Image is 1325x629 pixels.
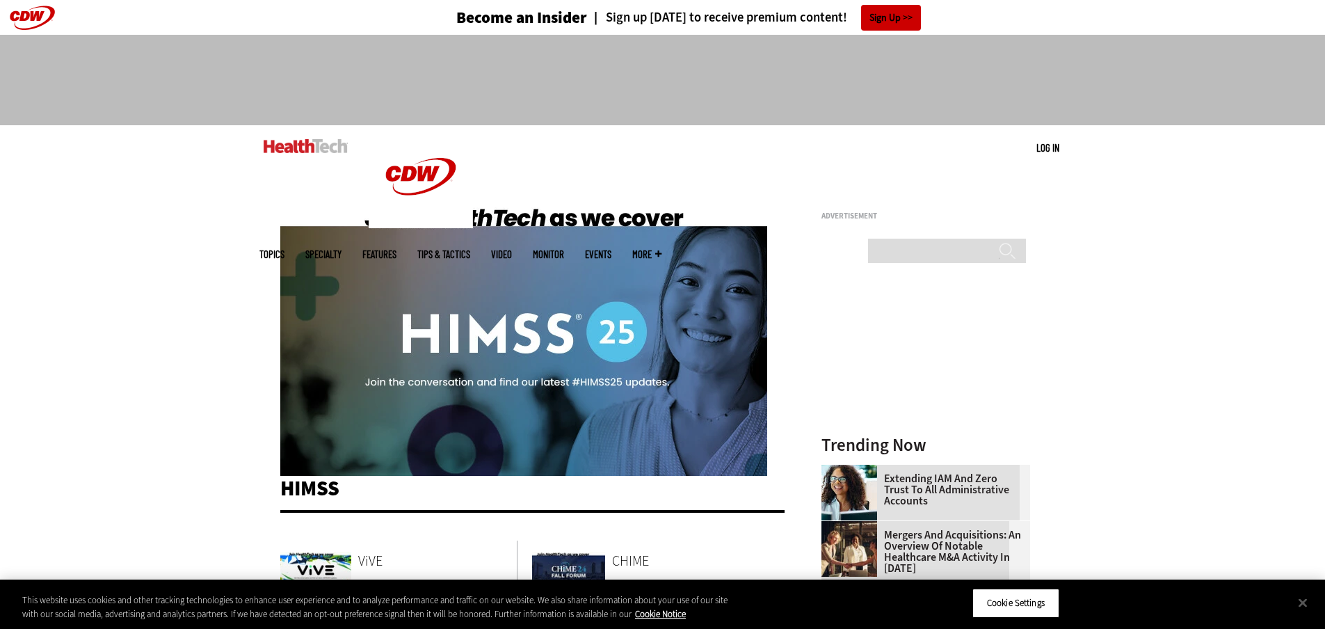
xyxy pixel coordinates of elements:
img: Home [264,139,348,153]
a: Sign Up [861,5,921,31]
span: Specialty [305,249,342,260]
a: Administrative assistant [821,465,884,476]
button: Close [1287,587,1318,618]
a: CHIME24 [532,541,604,595]
a: Sign up [DATE] to receive premium content! [587,11,847,24]
span: ViVE [358,552,383,571]
a: ViVE [358,541,517,582]
img: CHIME24 [532,541,604,593]
a: MonITor [533,249,564,260]
a: CDW [369,217,473,232]
a: Log in [1036,141,1059,154]
span: Topics [259,249,284,260]
img: Home [369,125,473,228]
a: Tips & Tactics [417,249,470,260]
div: This website uses cookies and other tracking technologies to enhance user experience and to analy... [22,594,729,621]
span: More [632,249,661,260]
a: Events [585,249,611,260]
a: Video [491,249,512,260]
iframe: advertisement [821,225,1030,399]
img: business leaders shake hands in conference room [821,521,877,577]
h3: Trending Now [821,436,1030,454]
img: ViVE 2025 [280,541,351,591]
a: More information about your privacy [635,608,686,620]
a: Extending IAM and Zero Trust to All Administrative Accounts [821,473,1022,507]
h3: Become an Insider [456,10,587,26]
iframe: advertisement [410,49,916,111]
a: HIMSS25 [280,465,767,479]
a: Become an Insider [404,10,587,26]
a: HIMSS [280,475,339,502]
img: Administrative assistant [821,465,877,520]
a: Features [362,249,396,260]
a: business leaders shake hands in conference room [821,521,884,532]
div: User menu [1036,141,1059,155]
a: Mergers and Acquisitions: An Overview of Notable Healthcare M&A Activity in [DATE] [821,530,1022,574]
span: CHIME [612,552,649,571]
button: Cookie Settings [972,589,1059,618]
a: ViVE 2025 [280,541,351,594]
img: HIMSS25 [280,202,767,476]
a: CHIME [612,541,775,582]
